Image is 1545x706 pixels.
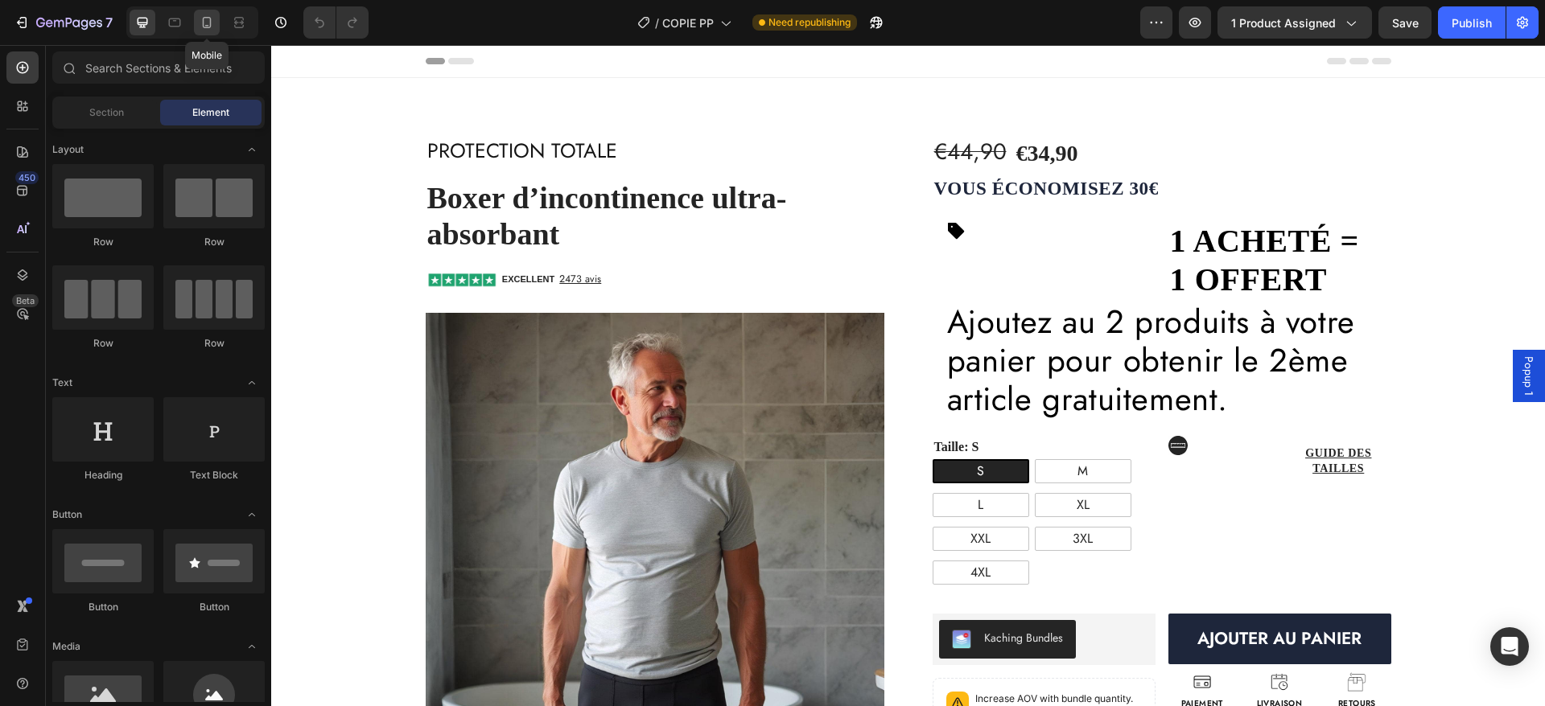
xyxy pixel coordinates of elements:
[239,137,265,162] span: Toggle open
[239,370,265,396] span: Toggle open
[806,417,817,435] span: M
[163,235,265,249] div: Row
[699,518,719,536] span: 4XL
[15,171,39,184] div: 450
[271,45,1545,706] iframe: Design area
[699,484,719,503] span: XXL
[239,634,265,659] span: Toggle open
[921,627,941,646] img: Paiement sécurisé
[801,484,822,503] span: 3XL
[1378,6,1432,39] button: Save
[681,585,700,604] img: KachingBundles.png
[663,131,1119,157] p: vous économisez 30€
[105,13,113,32] p: 7
[192,105,229,120] span: Element
[1438,6,1506,39] button: Publish
[1452,14,1492,31] div: Publish
[974,653,1042,675] p: Livraison suivie
[662,14,714,31] span: COPIE PP
[154,227,226,243] img: 5 étoiles
[706,417,713,435] span: S
[1217,6,1372,39] button: 1 product assigned
[1034,402,1100,430] strong: Guide des tailles
[744,92,809,125] div: €34,90
[1015,391,1120,441] a: Guide des tailles
[661,91,737,123] div: €44,90
[52,639,80,654] span: Media
[52,376,72,390] span: Text
[1392,16,1419,30] span: Save
[6,6,120,39] button: 7
[926,581,1090,607] div: AJOUTER AU PANIER
[655,14,659,31] span: /
[303,6,369,39] div: Undo/Redo
[707,450,712,469] span: L
[768,15,851,30] span: Need republishing
[899,178,1089,252] strong: 1 Acheté = 1 offert
[704,646,871,693] p: Increase AOV with bundle quantity.
[999,627,1018,646] img: Livraison suivie
[52,336,154,351] div: Row
[1250,311,1266,351] span: Popup 1
[52,507,82,522] span: Button
[1076,627,1095,646] img: Retours faciles sous 30 jours
[154,133,613,210] h2: Boxer d’incontinence ultra-absorbant
[163,336,265,351] div: Row
[163,468,265,482] div: Text Block
[897,568,1120,620] button: AJOUTER AU PANIER
[89,105,124,120] span: Section
[1490,627,1529,666] div: Open Intercom Messenger
[163,600,265,614] div: Button
[154,91,613,121] h2: Protection Totale
[1231,14,1336,31] span: 1 product assigned
[288,229,330,240] span: 2473 avis
[52,600,154,614] div: Button
[52,51,265,84] input: Search Sections & Elements
[668,575,805,614] button: Kaching Bundles
[1052,653,1119,687] p: Retours faciles sous 30 jours
[52,468,154,482] div: Heading
[674,256,1107,375] h2: Ajoutez au 2 produits à votre panier pour obtenir le 2ème article gratuitement.
[231,230,283,239] span: EXCELLENT
[239,502,265,527] span: Toggle open
[12,294,39,307] div: Beta
[713,585,792,601] div: Kaching Bundles
[52,142,84,157] span: Layout
[805,450,818,469] span: XL
[52,235,154,249] div: Row
[661,391,710,413] legend: Taille: S
[897,653,965,675] p: Paiement sécurisé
